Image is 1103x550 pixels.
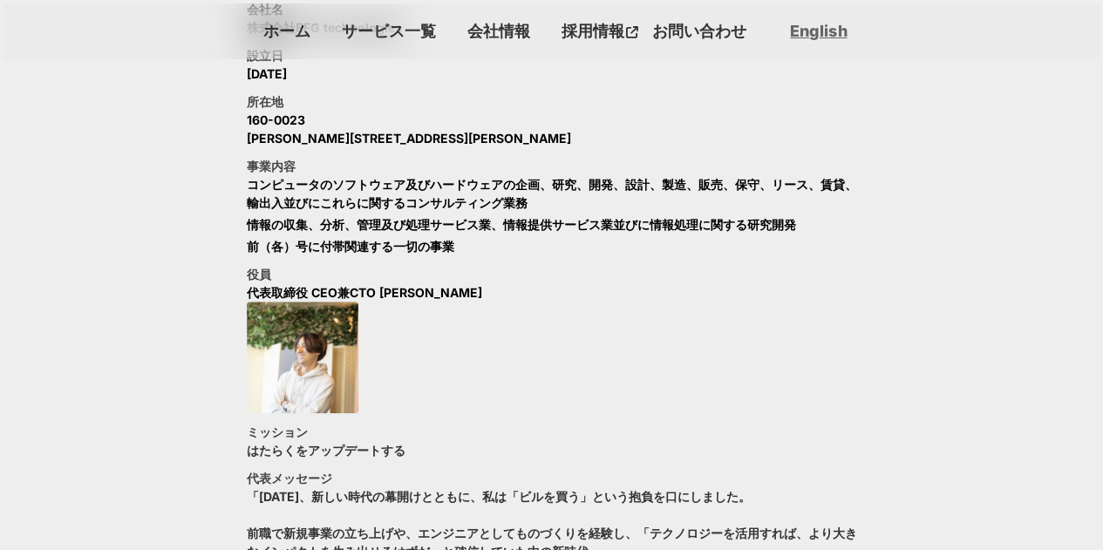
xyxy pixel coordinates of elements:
p: [DATE] [247,65,287,83]
h3: 所在地 [247,92,283,111]
h3: ミッション [247,423,308,441]
li: 情報の収集、分析、管理及び処理サービス業、情報提供サービス業並びに情報処理に関する研究開発 [247,215,796,234]
p: 採用情報 [555,17,626,45]
p: 160-0023 [PERSON_NAME][STREET_ADDRESS][PERSON_NAME] [247,111,571,147]
h3: 事業内容 [247,157,296,175]
li: コンピュータのソフトウェア及びハードウェアの企画、研究、開発、設計、製造、販売、保守、リース、賃貸、輸出入並びにこれらに関するコンサルティング業務 [247,175,857,212]
a: お問い合わせ [645,17,753,45]
h3: 役員 [247,265,271,283]
li: 前（各）号に付帯関連する一切の事業 [247,237,454,255]
h3: 代表メッセージ [247,469,332,487]
a: 採用情報 [555,17,645,45]
a: 会社情報 [460,17,537,45]
p: はたらくをアップデートする [247,441,405,459]
a: ホーム [256,17,317,45]
a: サービス一覧 [335,17,443,45]
p: 代表取締役 CEO兼CTO [PERSON_NAME] [247,283,482,302]
a: English [790,20,847,42]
